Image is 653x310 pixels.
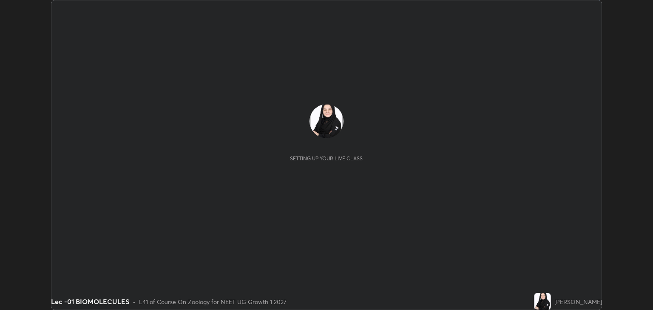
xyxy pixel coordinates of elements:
div: • [133,297,136,306]
div: Lec -01 BIOMOLECULES [51,296,129,307]
div: L41 of Course On Zoology for NEET UG Growth 1 2027 [139,297,287,306]
img: 057c7c02de2049eba9048d9a0593b0e0.jpg [534,293,551,310]
img: 057c7c02de2049eba9048d9a0593b0e0.jpg [309,104,344,138]
div: [PERSON_NAME] [554,297,602,306]
div: Setting up your live class [290,155,363,162]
